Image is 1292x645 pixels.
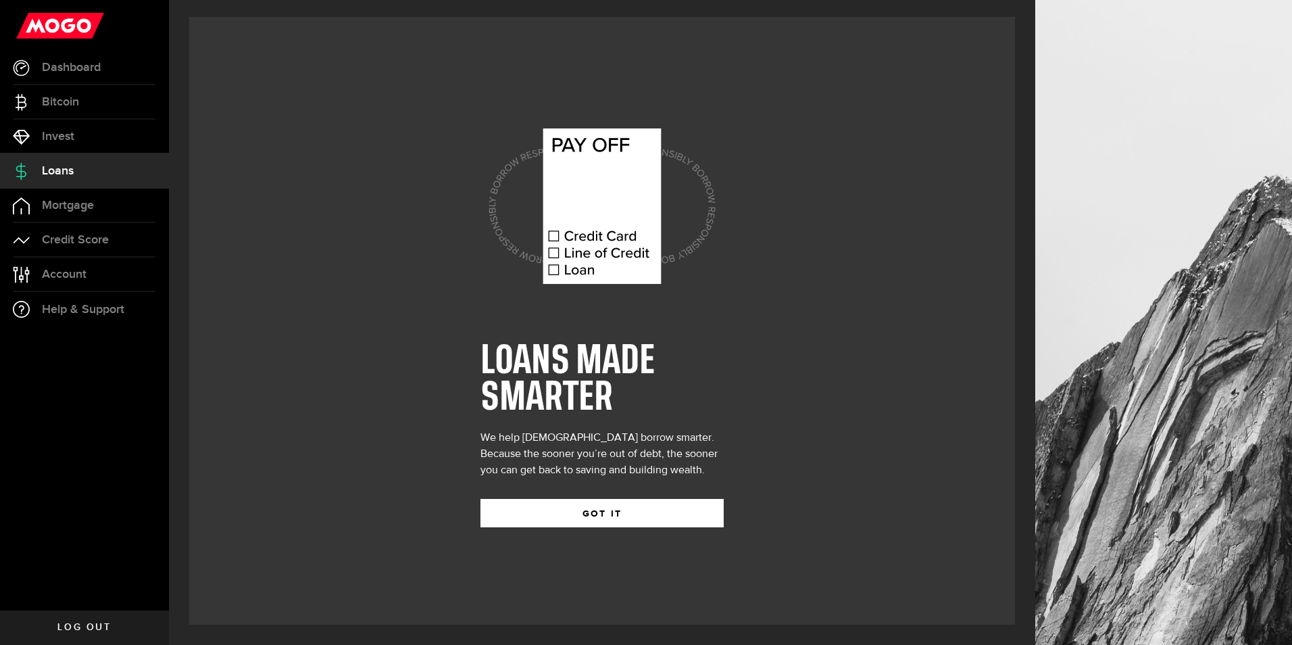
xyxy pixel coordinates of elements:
h1: LOANS MADE SMARTER [480,343,724,416]
button: GOT IT [480,499,724,527]
span: Mortgage [42,199,94,212]
span: Dashboard [42,62,101,74]
span: Credit Score [42,234,109,246]
span: Log out [57,623,111,632]
span: Account [42,268,86,281]
div: We help [DEMOGRAPHIC_DATA] borrow smarter. Because the sooner you’re out of debt, the sooner you ... [480,430,724,479]
span: Bitcoin [42,96,79,108]
span: Invest [42,130,74,143]
span: Help & Support [42,304,124,316]
span: Loans [42,165,74,177]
